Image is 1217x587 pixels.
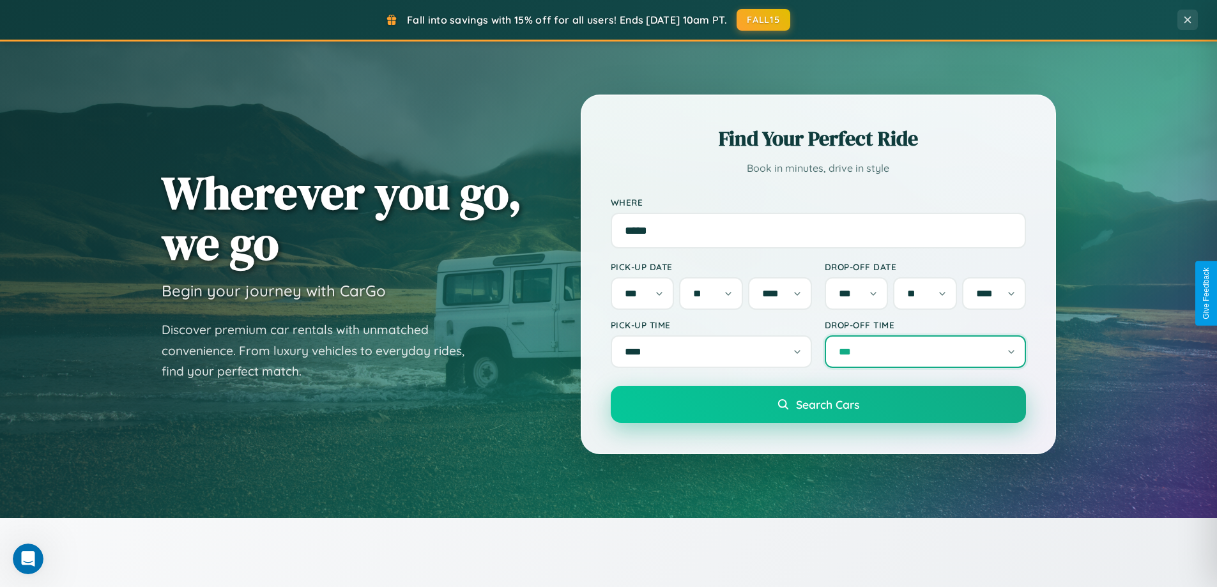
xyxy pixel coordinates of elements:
h3: Begin your journey with CarGo [162,281,386,300]
h2: Find Your Perfect Ride [611,125,1026,153]
button: FALL15 [737,9,790,31]
label: Pick-up Time [611,319,812,330]
label: Drop-off Time [825,319,1026,330]
p: Book in minutes, drive in style [611,159,1026,178]
iframe: Intercom live chat [13,544,43,574]
label: Pick-up Date [611,261,812,272]
span: Fall into savings with 15% off for all users! Ends [DATE] 10am PT. [407,13,727,26]
div: Give Feedback [1202,268,1211,319]
h1: Wherever you go, we go [162,167,522,268]
button: Search Cars [611,386,1026,423]
label: Drop-off Date [825,261,1026,272]
label: Where [611,197,1026,208]
span: Search Cars [796,397,859,411]
p: Discover premium car rentals with unmatched convenience. From luxury vehicles to everyday rides, ... [162,319,481,382]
